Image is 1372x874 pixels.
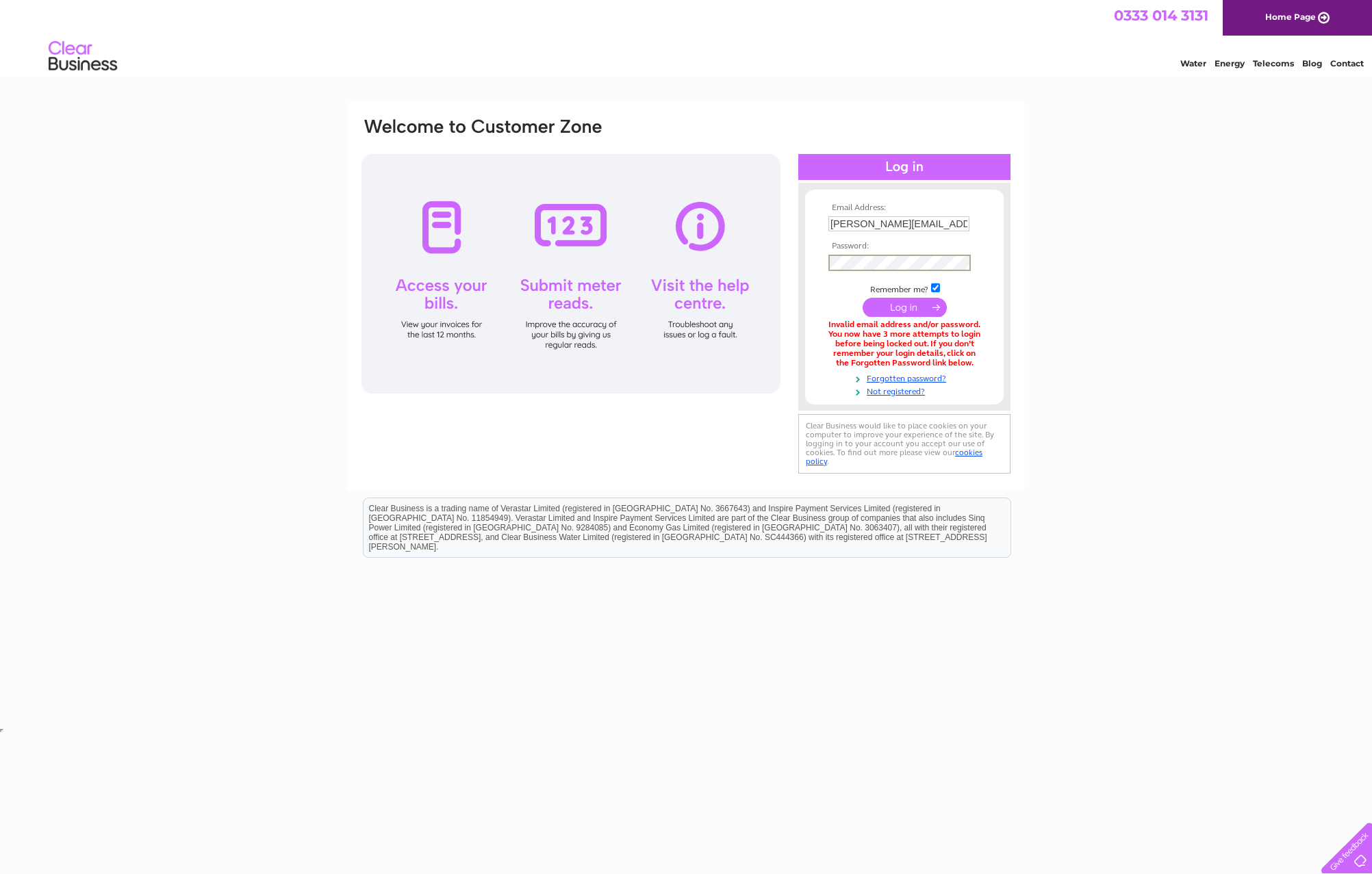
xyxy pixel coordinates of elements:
td: Remember me? [825,281,984,295]
a: Water [1180,58,1206,68]
a: cookies policy [806,448,982,466]
a: 0333 014 3131 [1114,7,1208,24]
a: Forgotten password? [828,371,984,384]
th: Email Address: [825,203,984,213]
div: Clear Business is a trading name of Verastar Limited (registered in [GEOGRAPHIC_DATA] No. 3667643... [364,8,1011,66]
div: Clear Business would like to place cookies on your computer to improve your experience of the sit... [798,414,1011,474]
th: Password: [825,242,984,251]
a: Contact [1330,58,1364,68]
a: Not registered? [828,384,984,397]
a: Telecoms [1253,58,1294,68]
a: Energy [1215,58,1245,68]
div: Invalid email address and/or password. You now have 3 more attempts to login before being locked ... [828,320,980,368]
input: Submit [863,298,947,317]
a: Blog [1302,58,1322,68]
img: logo.png [48,36,118,77]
